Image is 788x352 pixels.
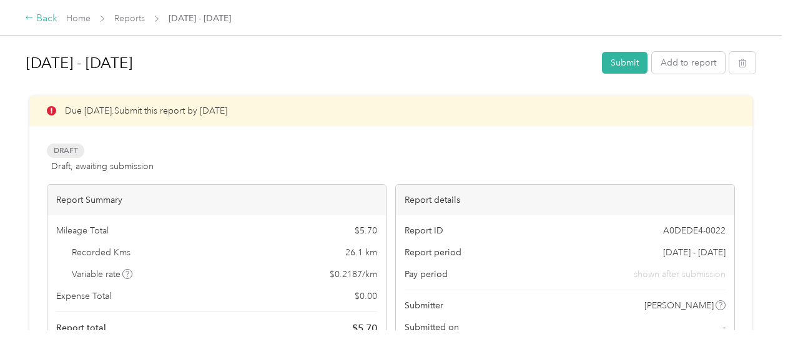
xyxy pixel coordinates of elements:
span: shown after submission [634,268,726,281]
div: Report Summary [47,185,386,215]
button: Submit [602,52,648,74]
div: Due [DATE]. Submit this report by [DATE] [29,95,752,126]
span: Pay period [405,268,448,281]
span: Recorded Kms [72,246,131,259]
span: Report period [405,246,461,259]
span: Report ID [405,224,443,237]
span: Draft [47,144,84,158]
iframe: Everlance-gr Chat Button Frame [718,282,788,352]
button: Add to report [652,52,725,74]
span: 26.1 km [345,246,377,259]
span: [DATE] - [DATE] [169,12,231,25]
span: Submitted on [405,321,459,334]
a: Reports [114,13,145,24]
span: Report total [56,321,106,335]
span: $ 0.2187 / km [330,268,377,281]
span: Expense Total [56,290,111,303]
span: Submitter [405,299,443,312]
span: [DATE] - [DATE] [663,246,726,259]
h1: Aug 1 - 31, 2025 [26,48,593,78]
span: A0DEDE4-0022 [663,224,726,237]
span: $ 0.00 [355,290,377,303]
span: Variable rate [72,268,133,281]
span: Draft, awaiting submission [51,160,154,173]
div: Report details [396,185,734,215]
span: Mileage Total [56,224,109,237]
span: $ 5.70 [352,321,377,336]
span: $ 5.70 [355,224,377,237]
a: Home [66,13,91,24]
div: Back [25,11,57,26]
span: [PERSON_NAME] [644,299,714,312]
